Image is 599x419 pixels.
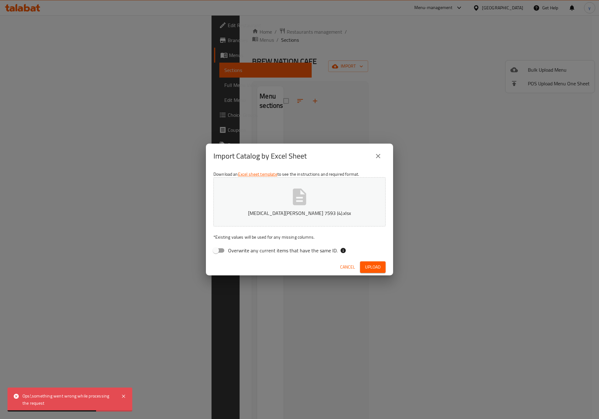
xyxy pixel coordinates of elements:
span: Cancel [340,263,355,271]
p: [MEDICAL_DATA][PERSON_NAME] 7593 (4).xlsx [223,209,376,217]
button: close [371,149,386,164]
button: [MEDICAL_DATA][PERSON_NAME] 7593 (4).xlsx [213,177,386,226]
span: Overwrite any current items that have the same ID. [228,247,338,254]
p: Existing values will be used for any missing columns. [213,234,386,240]
button: Upload [360,261,386,273]
button: Cancel [338,261,358,273]
svg: If the overwrite option isn't selected, then the items that match an existing ID will be ignored ... [340,247,346,254]
h2: Import Catalog by Excel Sheet [213,151,307,161]
span: Upload [365,263,381,271]
div: Download an to see the instructions and required format. [206,169,393,259]
a: Excel sheet template [238,170,277,178]
div: Ops!,something went wrong while processing the request [22,393,115,407]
